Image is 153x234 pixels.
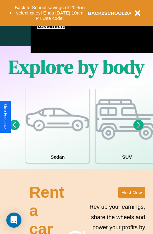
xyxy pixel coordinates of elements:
div: Open Intercom Messenger [6,213,21,228]
h1: Explore by body [9,54,144,80]
h4: Sedan [26,151,89,163]
b: BACK2SCHOOL20 [88,10,130,16]
button: Back to School savings of 20% in select cities! Ends [DATE] 10am PT.Use code: [12,3,88,23]
div: Give Feedback [3,104,8,130]
button: Host Now [118,187,145,198]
